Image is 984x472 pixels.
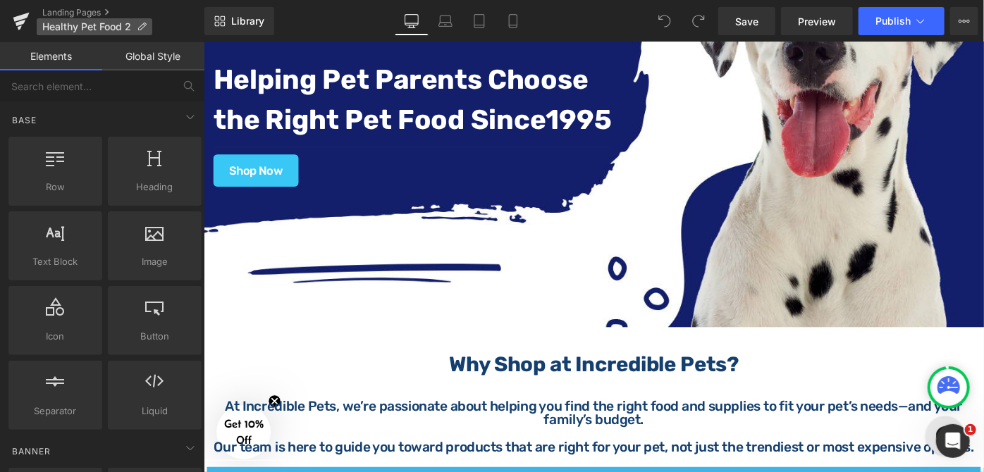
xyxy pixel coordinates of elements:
span: Icon [13,329,98,344]
a: Global Style [102,42,204,70]
span: Base [11,113,38,127]
button: Undo [651,7,679,35]
iframe: Gorgias live chat messenger [782,404,839,456]
strong: the Right Pet Food Since [11,68,374,103]
span: Button [112,329,197,344]
a: Tablet [462,7,496,35]
a: Shop Now [11,123,104,158]
strong: Helping Pet Parents Choose [11,23,420,58]
a: Desktop [395,7,429,35]
a: New Library [204,7,274,35]
span: Publish [875,15,911,27]
button: More [950,7,978,35]
strong: 1995 [374,68,446,103]
span: Text Block [13,254,98,269]
a: Preview [781,7,853,35]
span: Heading [112,180,197,194]
a: Laptop [429,7,462,35]
iframe: Intercom live chat [936,424,970,458]
button: Redo [684,7,713,35]
span: Banner [11,445,52,458]
span: Library [231,15,264,27]
span: Row [13,180,98,194]
span: Separator [13,404,98,418]
a: Mobile [496,7,530,35]
span: Shop Now [27,134,87,147]
span: Preview [798,14,836,29]
span: Save [735,14,758,29]
p: At Incredible Pets, we’re passionate about helping you find the right food and supplies to fit yo... [8,390,844,420]
a: Landing Pages [42,7,204,18]
span: 1 [965,424,976,435]
button: Publish [859,7,945,35]
strong: Why Shop at Incredible Pets? [268,339,585,366]
span: Image [112,254,197,269]
span: Healthy Pet Food 2 [42,21,131,32]
p: Our team is here to guide you toward products that are right for your pet, not just the trendiest... [8,435,844,449]
span: Liquid [112,404,197,418]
